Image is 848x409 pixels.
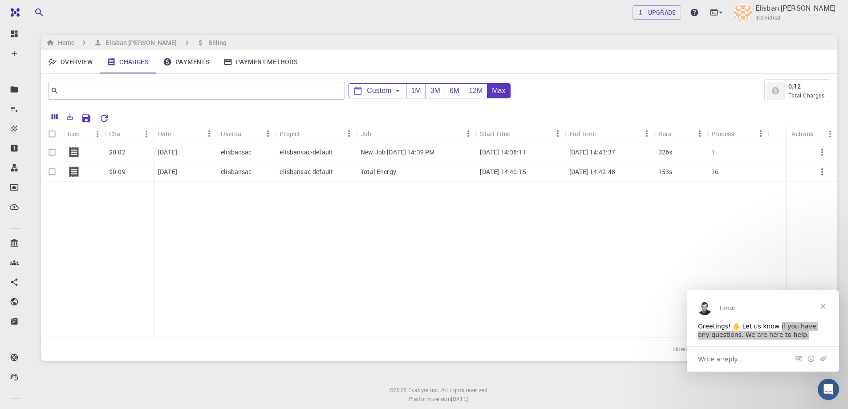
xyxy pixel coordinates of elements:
[711,148,715,157] p: 1
[711,167,718,176] p: 16
[280,148,333,157] p: elisbansac-default
[95,109,113,127] button: Reset Explorer Settings
[221,167,252,176] p: elisbansac
[409,395,451,404] span: Platform version
[569,167,615,176] p: [DATE] 14:42:48
[475,125,564,142] div: Start Time
[480,148,526,157] p: [DATE] 14:38:11
[788,92,824,99] span: Total Charges
[367,87,391,95] span: Custom
[45,38,228,48] nav: breadcrumb
[205,38,227,48] h6: Billing
[658,167,673,176] p: 153s
[90,127,105,141] button: Menu
[464,84,487,98] div: 12M
[62,109,77,124] button: Export
[823,127,837,141] button: Menu
[673,344,717,355] p: Rows per page:
[247,126,261,141] button: Sort
[125,127,139,141] button: Sort
[687,290,839,372] iframe: Intercom live chat message
[100,50,156,73] a: Charges
[156,50,216,73] a: Payments
[154,125,216,142] div: Date
[818,379,839,400] iframe: Intercom live chat
[707,125,768,142] div: Processors
[711,125,739,142] div: Processors
[216,125,275,142] div: Username
[787,125,837,142] div: Actions
[754,126,768,141] button: Menu
[372,126,386,141] button: Sort
[54,38,74,48] h6: Home
[734,4,752,21] img: Elisban Juani Sacari Sacari
[510,126,524,141] button: Sort
[158,167,177,176] p: [DATE]
[755,13,781,22] span: Individual
[451,395,470,404] a: [DATE].
[109,167,126,176] p: $0.09
[451,395,470,402] span: [DATE] .
[7,8,20,17] img: logo
[109,148,126,157] p: $0.02
[216,50,305,73] a: Payment Methods
[356,125,475,142] div: Job
[461,126,475,141] button: Menu
[63,125,105,142] div: Icon
[261,126,275,141] button: Menu
[41,50,100,73] a: Overview
[280,125,300,142] div: Project
[105,125,154,142] div: Charge
[68,125,80,142] div: Icon
[445,84,464,98] div: 6M
[755,3,836,13] p: Elisban [PERSON_NAME]
[280,167,333,176] p: elisbansac-default
[739,126,754,141] button: Sort
[406,84,425,98] div: 1M
[480,125,510,142] div: Start Time
[275,125,356,142] div: Project
[390,386,408,395] span: © 2025
[426,84,445,98] div: 3M
[158,148,177,157] p: [DATE]
[109,125,125,142] div: Charge
[221,148,252,157] p: elisbansac
[569,125,596,142] div: End Time
[569,148,615,157] p: [DATE] 14:43:37
[788,81,824,91] h6: 0.12
[658,125,678,142] div: Duration
[202,126,216,141] button: Menu
[441,386,489,395] span: All rights reserved.
[791,125,813,142] div: Actions
[408,386,439,395] a: Exabyte Inc.
[139,127,154,141] button: Menu
[408,386,439,393] span: Exabyte Inc.
[551,126,565,141] button: Menu
[654,125,707,142] div: Duration
[658,148,673,157] p: 326s
[342,126,356,141] button: Menu
[633,5,681,20] a: Upgrade
[693,126,707,141] button: Menu
[47,109,62,124] button: Columns
[487,84,510,98] div: Max
[102,38,177,48] h6: Elisban [PERSON_NAME]
[361,167,396,176] p: Total Energy
[158,125,171,142] div: Date
[640,126,654,141] button: Menu
[300,126,315,141] button: Sort
[361,148,434,157] p: New Job [DATE] 14:39 PM
[361,125,371,142] div: Job
[221,125,247,142] div: Username
[678,126,693,141] button: Sort
[480,167,526,176] p: [DATE] 14:40:15
[18,6,49,14] span: Soporte
[77,109,95,127] button: Save Explorer Settings
[596,126,610,141] button: Sort
[565,125,654,142] div: End Time
[171,126,186,141] button: Sort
